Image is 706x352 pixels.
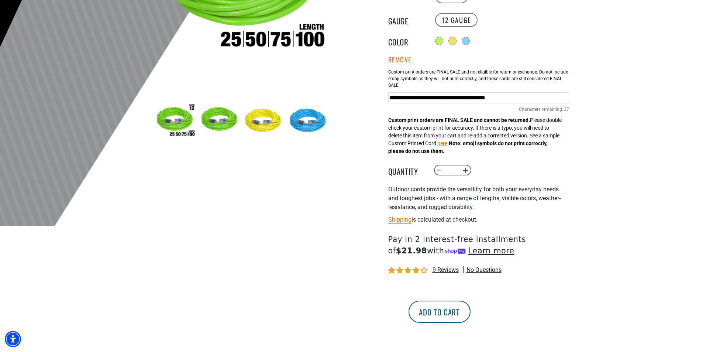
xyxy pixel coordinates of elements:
[433,266,459,273] span: 9 reviews
[5,331,21,347] div: Accessibility Menu
[388,165,425,175] label: Quantity
[287,100,330,143] img: Blue
[388,186,561,211] span: Outdoor cords provide the versatility for both your everyday needs and toughest jobs - with a ran...
[388,36,425,46] legend: Color
[466,266,502,274] span: No questions
[198,100,241,143] img: neon green
[388,92,569,103] input: Neon Green Cables
[435,13,478,27] label: 12 Gauge
[437,140,447,147] button: here
[388,215,569,225] div: is calculated at checkout.
[388,15,425,25] legend: Gauge
[388,56,412,64] button: Remove
[519,107,563,112] span: Characters remaining:
[388,267,429,274] span: 4.00 stars
[388,140,547,154] strong: Note: emoji symbols do not print correctly, please do not use them.
[388,216,411,223] a: Shipping
[409,301,471,323] button: Add to cart
[243,100,286,143] img: yellow
[564,106,569,113] span: 37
